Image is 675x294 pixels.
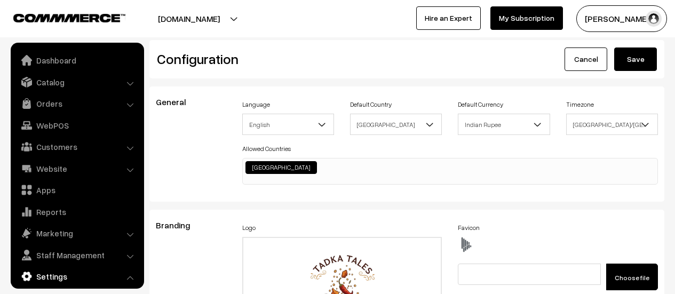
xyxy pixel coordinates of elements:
a: Customers [13,137,140,156]
a: Orders [13,94,140,113]
li: India [245,161,317,174]
button: Save [614,47,657,71]
h2: Configuration [157,51,399,67]
img: favicon.ico [458,237,474,253]
a: Website [13,159,140,178]
label: Logo [242,223,256,233]
span: India [351,115,441,134]
a: Dashboard [13,51,140,70]
span: English [243,115,333,134]
label: Favicon [458,223,480,233]
a: Settings [13,267,140,286]
span: English [242,114,334,135]
span: Asia/Kolkata [566,114,658,135]
label: Allowed Countries [242,144,291,154]
span: Choose file [615,274,649,282]
a: Hire an Expert [416,6,481,30]
label: Language [242,100,270,109]
a: COMMMERCE [13,11,107,23]
a: Apps [13,180,140,200]
a: Marketing [13,224,140,243]
span: Branding [156,220,203,231]
span: Asia/Kolkata [567,115,657,134]
span: Indian Rupee [458,114,550,135]
label: Timezone [566,100,594,109]
label: Default Currency [458,100,503,109]
a: WebPOS [13,116,140,135]
label: Default Country [350,100,392,109]
a: Cancel [565,47,607,71]
a: Staff Management [13,245,140,265]
button: [DOMAIN_NAME] [121,5,257,32]
span: General [156,97,198,107]
a: Reports [13,202,140,221]
span: Indian Rupee [458,115,549,134]
img: COMMMERCE [13,14,125,22]
span: India [350,114,442,135]
a: Catalog [13,73,140,92]
img: user [646,11,662,27]
button: [PERSON_NAME] [576,5,667,32]
a: My Subscription [490,6,563,30]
